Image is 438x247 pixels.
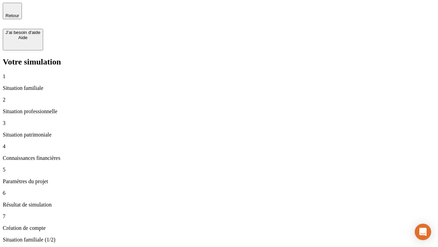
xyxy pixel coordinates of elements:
[3,29,43,50] button: J’ai besoin d'aideAide
[3,108,435,115] p: Situation professionnelle
[3,143,435,150] p: 4
[3,3,22,19] button: Retour
[5,13,19,18] span: Retour
[415,224,431,240] div: Open Intercom Messenger
[5,30,40,35] div: J’ai besoin d'aide
[3,202,435,208] p: Résultat de simulation
[3,178,435,185] p: Paramètres du projet
[3,57,435,67] h2: Votre simulation
[3,120,435,126] p: 3
[3,225,435,231] p: Création de compte
[3,85,435,91] p: Situation familiale
[3,167,435,173] p: 5
[3,132,435,138] p: Situation patrimoniale
[5,35,40,40] div: Aide
[3,73,435,80] p: 1
[3,237,435,243] p: Situation familiale (1/2)
[3,97,435,103] p: 2
[3,155,435,161] p: Connaissances financières
[3,213,435,220] p: 7
[3,190,435,196] p: 6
